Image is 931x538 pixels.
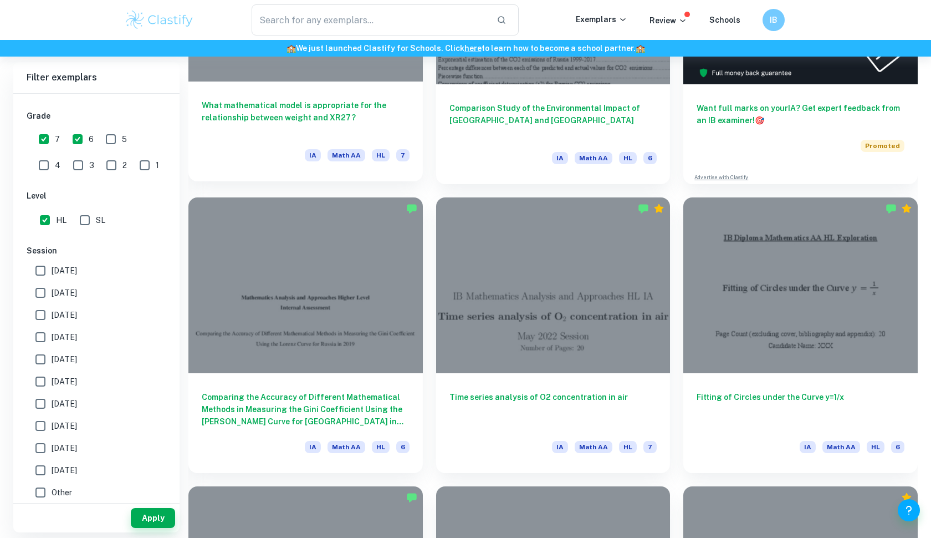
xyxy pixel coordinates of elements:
span: IA [305,149,321,161]
span: SL [96,214,105,226]
p: Exemplars [576,13,627,26]
span: Math AA [575,152,612,164]
img: Marked [406,492,417,503]
a: Comparing the Accuracy of Different Mathematical Methods in Measuring the Gini Coefficient Using ... [188,197,423,473]
a: Time series analysis of O2 concentration in airIAMath AAHL7 [436,197,671,473]
button: Apply [131,508,175,528]
a: Schools [709,16,740,24]
span: Other [52,486,72,499]
h6: IB [768,14,780,26]
span: [DATE] [52,442,77,454]
span: 7 [396,149,410,161]
span: 6 [89,133,94,145]
h6: We just launched Clastify for Schools. Click to learn how to become a school partner. [2,42,929,54]
a: Advertise with Clastify [694,174,748,181]
span: 6 [643,152,657,164]
img: Clastify logo [124,9,195,31]
span: 7 [55,133,60,145]
span: 🏫 [287,44,296,53]
span: 7 [643,441,657,453]
div: Premium [901,492,912,503]
span: Math AA [328,441,365,453]
span: IA [800,441,816,453]
h6: Session [27,245,166,257]
span: IA [552,152,568,164]
span: IA [305,441,321,453]
span: Math AA [575,441,612,453]
span: [DATE] [52,287,77,299]
h6: Fitting of Circles under the Curve y=1/x [697,391,904,428]
span: 🎯 [755,116,764,125]
span: [DATE] [52,398,77,410]
span: 🏫 [636,44,645,53]
span: [DATE] [52,265,77,277]
a: Fitting of Circles under the Curve y=1/xIAMath AAHL6 [683,197,918,473]
span: 6 [396,441,410,453]
h6: Time series analysis of O2 concentration in air [449,391,657,428]
a: here [464,44,482,53]
span: Math AA [328,149,365,161]
span: [DATE] [52,331,77,343]
span: 1 [156,159,159,171]
span: 4 [55,159,60,171]
img: Marked [638,203,649,214]
span: [DATE] [52,353,77,366]
input: Search for any exemplars... [252,4,488,35]
span: IA [552,441,568,453]
h6: Grade [27,110,166,122]
h6: Level [27,190,166,202]
span: [DATE] [52,420,77,432]
button: Help and Feedback [898,499,920,521]
h6: Comparing the Accuracy of Different Mathematical Methods in Measuring the Gini Coefficient Using ... [202,391,410,428]
span: 5 [122,133,127,145]
p: Review [649,14,687,27]
img: Marked [886,203,897,214]
span: [DATE] [52,309,77,321]
span: HL [867,441,884,453]
span: HL [372,441,390,453]
h6: Filter exemplars [13,62,180,93]
span: Promoted [861,140,904,152]
span: 2 [122,159,127,171]
div: Premium [653,203,664,214]
span: 6 [891,441,904,453]
span: [DATE] [52,375,77,388]
img: Marked [406,203,417,214]
span: Math AA [822,441,860,453]
span: HL [619,441,637,453]
h6: Comparison Study of the Environmental Impact of [GEOGRAPHIC_DATA] and [GEOGRAPHIC_DATA] [449,102,657,139]
h6: What mathematical model is appropriate for the relationship between weight and XR27? [202,99,410,136]
button: IB [763,9,785,31]
span: HL [372,149,390,161]
span: HL [619,152,637,164]
span: 3 [89,159,94,171]
h6: Want full marks on your IA ? Get expert feedback from an IB examiner! [697,102,904,126]
div: Premium [901,203,912,214]
span: [DATE] [52,464,77,476]
span: HL [56,214,66,226]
